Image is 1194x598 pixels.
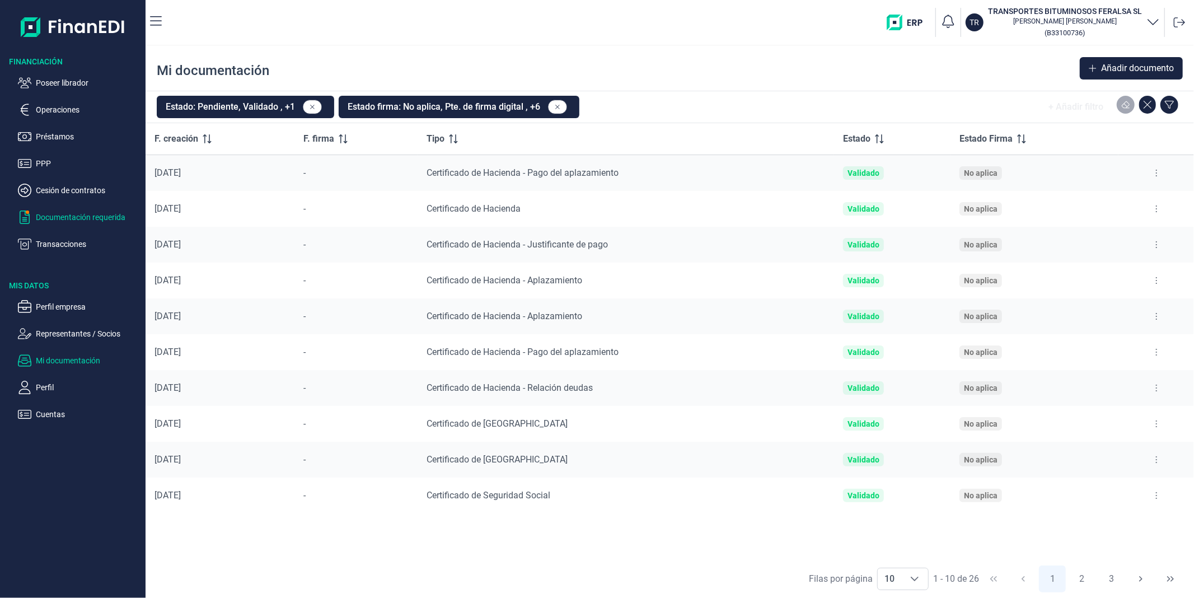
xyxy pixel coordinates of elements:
span: Certificado de [GEOGRAPHIC_DATA] [427,454,568,465]
span: Certificado de Hacienda - Relación deudas [427,382,593,393]
div: Validado [847,491,879,500]
button: Next Page [1127,566,1154,592]
h3: TRANSPORTES BITUMINOSOS FERALSA SL [988,6,1142,17]
p: Representantes / Socios [36,327,141,340]
div: [DATE] [154,490,285,501]
div: Filas por página [809,572,873,586]
div: - [303,203,409,214]
p: Documentación requerida [36,211,141,224]
div: [DATE] [154,275,285,286]
p: Cesión de contratos [36,184,141,197]
div: - [303,382,409,394]
div: - [303,454,409,465]
div: Validado [847,384,879,393]
p: Operaciones [36,103,141,116]
div: - [303,490,409,501]
div: No aplica [964,240,998,249]
button: Documentación requerida [18,211,141,224]
p: Préstamos [36,130,141,143]
button: Page 1 [1039,566,1066,592]
div: No aplica [964,455,998,464]
button: Page 2 [1069,566,1095,592]
button: Previous Page [1010,566,1037,592]
p: Perfil empresa [36,300,141,314]
div: Validado [847,240,879,249]
span: Certificado de Hacienda - Aplazamiento [427,275,582,286]
div: - [303,347,409,358]
span: Tipo [427,132,444,146]
button: Last Page [1157,566,1184,592]
span: Certificado de [GEOGRAPHIC_DATA] [427,418,568,429]
div: No aplica [964,276,998,285]
button: Cesión de contratos [18,184,141,197]
button: Perfil empresa [18,300,141,314]
button: Mi documentación [18,354,141,367]
button: Estado: Pendiente, Validado , +1 [157,96,334,118]
button: Poseer librador [18,76,141,90]
p: TR [970,17,980,28]
div: - [303,311,409,322]
span: 1 - 10 de 26 [933,574,979,583]
img: erp [887,15,931,30]
button: Transacciones [18,237,141,251]
p: [PERSON_NAME] [PERSON_NAME] [988,17,1142,26]
p: Perfil [36,381,141,394]
span: Añadir documento [1101,62,1174,75]
div: - [303,275,409,286]
div: [DATE] [154,203,285,214]
div: No aplica [964,204,998,213]
div: [DATE] [154,347,285,358]
p: Mi documentación [36,354,141,367]
div: No aplica [964,491,998,500]
button: Page 3 [1098,566,1125,592]
span: Certificado de Hacienda - Aplazamiento [427,311,582,321]
span: Estado Firma [959,132,1013,146]
span: Certificado de Seguridad Social [427,490,550,501]
p: Cuentas [36,408,141,421]
button: Cuentas [18,408,141,421]
div: Validado [847,204,879,213]
div: Validado [847,419,879,428]
span: F. firma [303,132,334,146]
button: Préstamos [18,130,141,143]
div: Validado [847,169,879,177]
button: Representantes / Socios [18,327,141,340]
small: Copiar cif [1045,29,1085,37]
div: Choose [901,568,928,590]
div: No aplica [964,419,998,428]
span: Certificado de Hacienda - Pago del aplazamiento [427,167,619,178]
span: 10 [878,568,901,590]
span: Certificado de Hacienda - Justificante de pago [427,239,608,250]
p: Poseer librador [36,76,141,90]
div: [DATE] [154,239,285,250]
div: No aplica [964,312,998,321]
button: Operaciones [18,103,141,116]
span: Certificado de Hacienda - Pago del aplazamiento [427,347,619,357]
div: Validado [847,276,879,285]
div: [DATE] [154,311,285,322]
div: [DATE] [154,454,285,465]
div: - [303,239,409,250]
div: No aplica [964,348,998,357]
div: - [303,167,409,179]
div: Validado [847,348,879,357]
button: TRTRANSPORTES BITUMINOSOS FERALSA SL[PERSON_NAME] [PERSON_NAME](B33100736) [966,6,1160,39]
div: Validado [847,455,879,464]
button: First Page [980,566,1007,592]
p: Transacciones [36,237,141,251]
div: Validado [847,312,879,321]
span: Certificado de Hacienda [427,203,521,214]
div: - [303,418,409,429]
div: [DATE] [154,382,285,394]
button: Añadir documento [1080,57,1183,80]
div: [DATE] [154,167,285,179]
div: No aplica [964,169,998,177]
img: Logo de aplicación [21,9,125,45]
button: PPP [18,157,141,170]
div: [DATE] [154,418,285,429]
button: Perfil [18,381,141,394]
span: Estado [843,132,870,146]
div: Mi documentación [157,62,269,80]
span: F. creación [154,132,198,146]
div: No aplica [964,384,998,393]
